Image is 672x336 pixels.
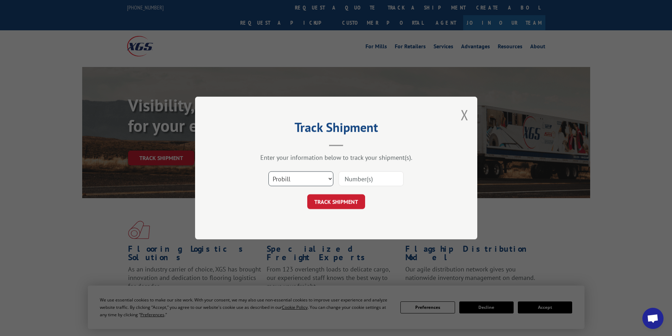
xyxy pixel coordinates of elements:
input: Number(s) [339,171,404,186]
div: Enter your information below to track your shipment(s). [230,153,442,161]
div: Open chat [642,308,664,329]
button: TRACK SHIPMENT [307,194,365,209]
h2: Track Shipment [230,122,442,136]
button: Close modal [461,105,468,124]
